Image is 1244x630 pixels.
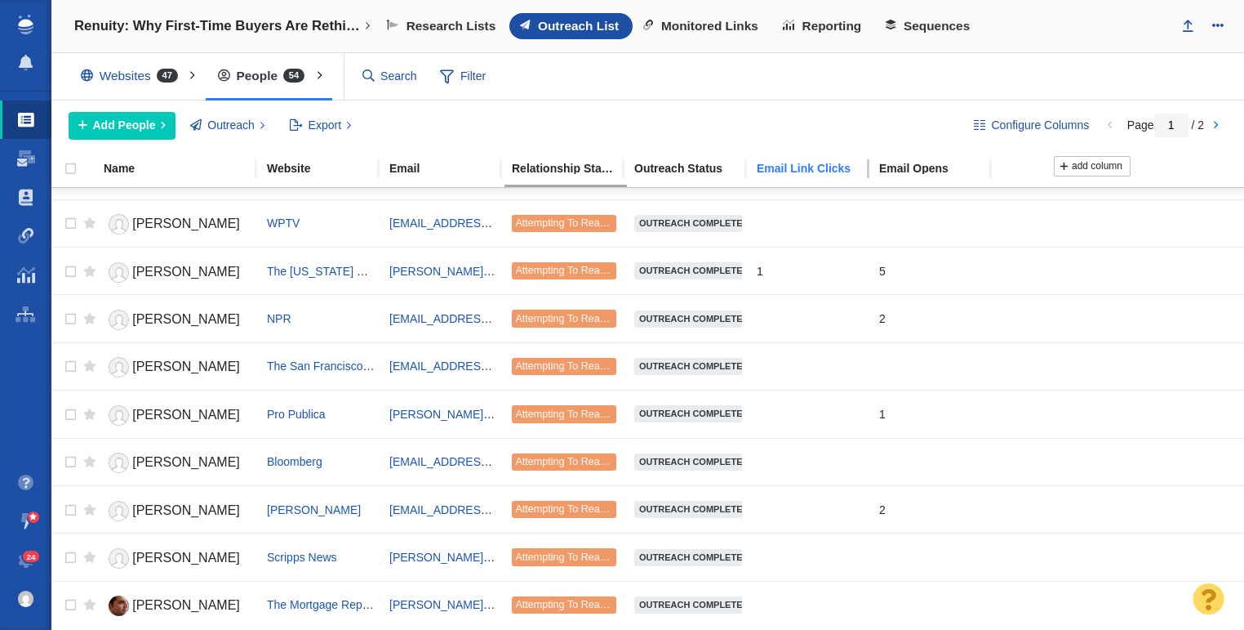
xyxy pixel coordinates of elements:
[504,534,627,581] td: Attempting To Reach (2 tries)
[389,408,771,421] a: [PERSON_NAME][EMAIL_ADDRESS][PERSON_NAME][DOMAIN_NAME]
[515,409,648,420] span: Attempting To Reach (2 tries)
[267,598,381,611] a: The Mortgage Reports
[132,455,240,469] span: [PERSON_NAME]
[634,163,755,174] div: Outreach Status
[879,253,987,288] div: 5
[104,449,252,477] a: [PERSON_NAME]
[504,247,627,294] td: Attempting To Reach (2 tries)
[430,61,495,92] span: Filter
[515,552,648,563] span: Attempting To Reach (2 tries)
[104,497,252,525] a: [PERSON_NAME]
[132,598,240,612] span: [PERSON_NAME]
[280,112,361,140] button: Export
[309,117,341,134] span: Export
[515,456,648,467] span: Attempting To Reach (2 tries)
[661,19,758,34] span: Monitored Links
[267,408,326,421] a: Pro Publica
[515,599,648,610] span: Attempting To Reach (2 tries)
[515,265,648,276] span: Attempting To Reach (2 tries)
[132,217,240,230] span: [PERSON_NAME]
[965,112,1099,140] button: Configure Columns
[802,19,862,34] span: Reporting
[633,13,772,39] a: Monitored Links
[267,312,291,325] a: NPR
[267,551,337,564] a: Scripps News
[904,19,970,34] span: Sequences
[389,360,583,373] a: [EMAIL_ADDRESS][DOMAIN_NAME]
[389,217,583,230] a: [EMAIL_ADDRESS][DOMAIN_NAME]
[504,581,627,628] td: Attempting To Reach (2 tries)
[389,163,510,174] div: Email
[389,163,510,176] a: Email
[512,163,633,176] a: Relationship Stage
[1127,118,1204,132] span: Page / 2
[504,199,627,247] td: Attempting To Reach (2 tries)
[538,19,619,34] span: Outreach List
[515,313,648,324] span: Attempting To Reach (2 tries)
[757,253,864,288] div: 1
[132,265,240,279] span: [PERSON_NAME]
[104,353,252,382] a: [PERSON_NAME]
[132,408,240,422] span: [PERSON_NAME]
[267,163,388,174] div: Website
[267,265,395,278] a: The [US_STATE] Monitor
[93,117,156,134] span: Add People
[515,360,648,372] span: Attempting To Reach (2 tries)
[18,15,33,34] img: buzzstream_logo_iconsimple.png
[389,598,677,611] a: [PERSON_NAME][EMAIL_ADDRESS][DOMAIN_NAME]
[267,455,322,468] a: Bloomberg
[18,591,34,607] img: 61f477734bf3dd72b3fb3a7a83fcc915
[267,503,361,516] a: [PERSON_NAME]
[512,163,633,174] div: Relationship Stage
[389,551,771,564] a: [PERSON_NAME][EMAIL_ADDRESS][PERSON_NAME][DOMAIN_NAME]
[74,18,360,34] h4: Renuity: Why First-Time Buyers Are Rethinking the Starter Home
[267,360,415,373] span: The San Francisco Chronicle
[757,163,877,176] a: Email Link Clicks
[504,391,627,438] td: Attempting To Reach (2 tries)
[991,117,1089,134] span: Configure Columns
[181,112,274,140] button: Outreach
[356,62,424,91] input: Search
[207,117,255,134] span: Outreach
[634,163,755,176] a: Outreach Status
[157,69,178,83] span: 47
[389,265,677,278] a: [PERSON_NAME][EMAIL_ADDRESS][DOMAIN_NAME]
[879,163,1000,176] a: Email Opens
[267,163,388,176] a: Website
[1072,161,1122,171] span: add column
[104,163,265,174] div: Name
[389,312,583,325] a: [EMAIL_ADDRESS][DOMAIN_NAME]
[104,592,252,620] a: [PERSON_NAME]
[879,396,987,431] div: 1
[23,551,40,563] span: 24
[504,485,627,533] td: Attempting To Reach (2 tries)
[104,401,252,430] a: [PERSON_NAME]
[104,163,265,176] a: Name
[389,455,583,468] a: [EMAIL_ADDRESS][DOMAIN_NAME]
[504,438,627,485] td: Attempting To Reach (2 tries)
[504,342,627,390] td: Attempting To Reach (2 tries)
[104,210,252,239] a: [PERSON_NAME]
[407,19,496,34] span: Research Lists
[879,492,987,527] div: 2
[104,544,252,573] a: [PERSON_NAME]
[772,13,875,39] a: Reporting
[504,295,627,342] td: Attempting To Reach (2 tries)
[376,13,509,39] a: Research Lists
[104,258,252,287] a: [PERSON_NAME]
[757,163,877,174] div: Email Link Clicks
[132,360,240,373] span: [PERSON_NAME]
[267,217,300,230] a: WPTV
[879,301,987,336] div: 2
[1054,156,1131,176] a: add column
[389,503,677,516] a: [EMAIL_ADDRESS][PERSON_NAME][DOMAIN_NAME]
[132,312,240,326] span: [PERSON_NAME]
